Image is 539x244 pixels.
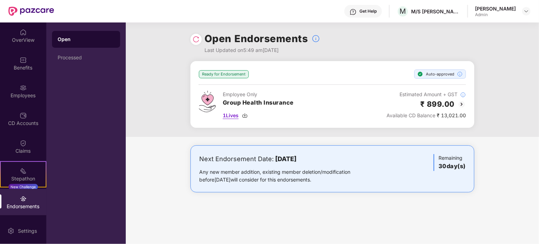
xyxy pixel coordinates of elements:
span: Available CD Balance [387,112,435,118]
div: Remaining [434,154,466,171]
div: Last Updated on 5:49 am[DATE] [204,46,320,54]
div: Open [58,36,115,43]
img: svg+xml;base64,PHN2ZyBpZD0iU2V0dGluZy0yMHgyMCIgeG1sbnM9Imh0dHA6Ly93d3cudzMub3JnLzIwMDAvc3ZnIiB3aW... [7,227,14,235]
h2: ₹ 899.00 [420,98,455,110]
b: [DATE] [275,155,297,163]
div: Processed [58,55,115,60]
div: Estimated Amount + GST [387,91,466,98]
div: [PERSON_NAME] [475,5,516,12]
img: svg+xml;base64,PHN2ZyBpZD0iU3RlcC1Eb25lLTE2eDE2IiB4bWxucz0iaHR0cDovL3d3dy53My5vcmcvMjAwMC9zdmciIH... [417,71,423,77]
span: 1 Lives [223,112,239,119]
div: Stepathon [1,175,46,182]
img: svg+xml;base64,PHN2ZyBpZD0iQmVuZWZpdHMiIHhtbG5zPSJodHRwOi8vd3d3LnczLm9yZy8yMDAwL3N2ZyIgd2lkdGg9Ij... [20,57,27,64]
div: Any new member addition, existing member deletion/modification before [DATE] will consider for th... [199,168,372,184]
div: M/S [PERSON_NAME] Circle([GEOGRAPHIC_DATA]) PVT LTD [411,8,460,15]
h3: 30 day(s) [439,162,466,171]
div: ₹ 13,021.00 [387,112,466,119]
div: New Challenge [8,184,38,190]
h1: Open Endorsements [204,31,308,46]
img: svg+xml;base64,PHN2ZyBpZD0iSW5mb18tXzMyeDMyIiBkYXRhLW5hbWU9IkluZm8gLSAzMngzMiIgeG1sbnM9Imh0dHA6Ly... [312,34,320,43]
img: svg+xml;base64,PHN2ZyB4bWxucz0iaHR0cDovL3d3dy53My5vcmcvMjAwMC9zdmciIHdpZHRoPSIyMSIgaGVpZ2h0PSIyMC... [20,167,27,174]
div: Ready for Endorsement [199,70,249,78]
img: svg+xml;base64,PHN2ZyBpZD0iRW5kb3JzZW1lbnRzIiB4bWxucz0iaHR0cDovL3d3dy53My5vcmcvMjAwMC9zdmciIHdpZH... [20,195,27,202]
img: svg+xml;base64,PHN2ZyBpZD0iQ0RfQWNjb3VudHMiIGRhdGEtbmFtZT0iQ0QgQWNjb3VudHMiIHhtbG5zPSJodHRwOi8vd3... [20,112,27,119]
img: New Pazcare Logo [8,7,54,16]
img: svg+xml;base64,PHN2ZyB4bWxucz0iaHR0cDovL3d3dy53My5vcmcvMjAwMC9zdmciIHdpZHRoPSI0Ny43MTQiIGhlaWdodD... [199,91,216,112]
div: Settings [16,227,39,235]
div: Auto-approved [414,70,466,79]
span: M [400,7,406,15]
img: svg+xml;base64,PHN2ZyBpZD0iQmFjay0yMHgyMCIgeG1sbnM9Imh0dHA6Ly93d3cudzMub3JnLzIwMDAvc3ZnIiB3aWR0aD... [457,100,466,108]
img: svg+xml;base64,PHN2ZyBpZD0iSW5mb18tXzMyeDMyIiBkYXRhLW5hbWU9IkluZm8gLSAzMngzMiIgeG1sbnM9Imh0dHA6Ly... [460,92,466,98]
img: svg+xml;base64,PHN2ZyBpZD0iQ2xhaW0iIHhtbG5zPSJodHRwOi8vd3d3LnczLm9yZy8yMDAwL3N2ZyIgd2lkdGg9IjIwIi... [20,140,27,147]
div: Next Endorsement Date: [199,154,372,164]
div: Employee Only [223,91,294,98]
img: svg+xml;base64,PHN2ZyBpZD0iRW1wbG95ZWVzIiB4bWxucz0iaHR0cDovL3d3dy53My5vcmcvMjAwMC9zdmciIHdpZHRoPS... [20,84,27,91]
img: svg+xml;base64,PHN2ZyBpZD0iRHJvcGRvd24tMzJ4MzIiIHhtbG5zPSJodHRwOi8vd3d3LnczLm9yZy8yMDAwL3N2ZyIgd2... [524,8,529,14]
img: svg+xml;base64,PHN2ZyBpZD0iSGVscC0zMngzMiIgeG1sbnM9Imh0dHA6Ly93d3cudzMub3JnLzIwMDAvc3ZnIiB3aWR0aD... [350,8,357,15]
img: svg+xml;base64,PHN2ZyBpZD0iSG9tZSIgeG1sbnM9Imh0dHA6Ly93d3cudzMub3JnLzIwMDAvc3ZnIiB3aWR0aD0iMjAiIG... [20,29,27,36]
img: svg+xml;base64,PHN2ZyBpZD0iUmVsb2FkLTMyeDMyIiB4bWxucz0iaHR0cDovL3d3dy53My5vcmcvMjAwMC9zdmciIHdpZH... [193,36,200,43]
img: svg+xml;base64,PHN2ZyBpZD0iSW5mb18tXzMyeDMyIiBkYXRhLW5hbWU9IkluZm8gLSAzMngzMiIgeG1sbnM9Imh0dHA6Ly... [457,71,463,77]
img: svg+xml;base64,PHN2ZyBpZD0iRG93bmxvYWQtMzJ4MzIiIHhtbG5zPSJodHRwOi8vd3d3LnczLm9yZy8yMDAwL3N2ZyIgd2... [242,113,248,118]
h3: Group Health Insurance [223,98,294,107]
div: Admin [475,12,516,18]
div: Get Help [359,8,377,14]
